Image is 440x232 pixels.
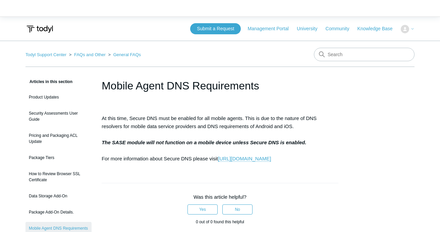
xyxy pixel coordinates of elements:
a: Package Add-On Details. [25,206,92,219]
a: Submit a Request [190,23,241,34]
a: [URL][DOMAIN_NAME] [218,156,271,162]
a: Pricing and Packaging ACL Update [25,129,92,148]
a: Data Storage Add-On [25,190,92,202]
li: General FAQs [107,52,141,57]
button: This article was helpful [187,204,218,215]
a: Management Portal [248,25,295,32]
a: Package Tiers [25,151,92,164]
input: Search [314,48,415,61]
a: Community [326,25,356,32]
p: At this time, Secure DNS must be enabled for all mobile agents. This is due to the nature of DNS ... [102,114,338,163]
span: Articles in this section [25,79,72,84]
span: Was this article helpful? [194,194,246,200]
a: How to Review Browser SSL Certificate [25,167,92,186]
strong: The SASE module will not function on a mobile device unless Secure DNS is enabled. [102,140,306,145]
button: This article was not helpful [222,204,253,215]
li: FAQs and Other [68,52,107,57]
img: Todyl Support Center Help Center home page [25,23,54,35]
a: Security Assessments User Guide [25,107,92,126]
a: General FAQs [113,52,141,57]
h1: Mobile Agent DNS Requirements [102,78,338,94]
a: FAQs and Other [74,52,106,57]
a: Knowledge Base [357,25,399,32]
span: 0 out of 0 found this helpful [196,220,244,224]
a: University [297,25,324,32]
a: Todyl Support Center [25,52,66,57]
a: Product Updates [25,91,92,104]
li: Todyl Support Center [25,52,68,57]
